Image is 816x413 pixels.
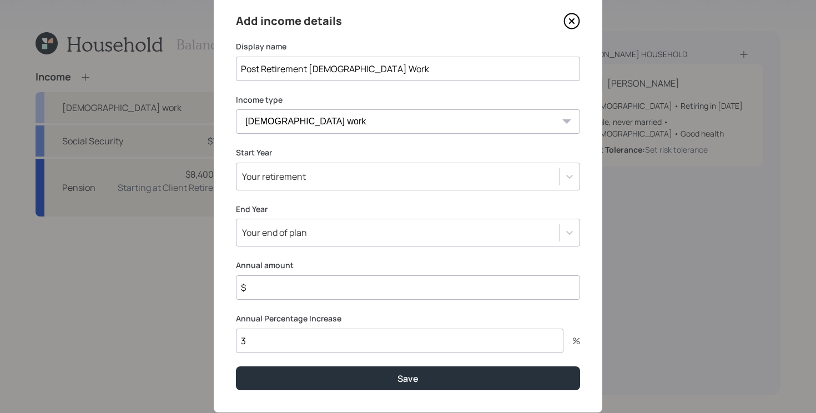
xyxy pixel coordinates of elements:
[236,94,580,105] label: Income type
[236,147,580,158] label: Start Year
[242,226,307,239] div: Your end of plan
[397,372,419,385] div: Save
[563,336,580,345] div: %
[236,313,580,324] label: Annual Percentage Increase
[236,204,580,215] label: End Year
[242,170,306,183] div: Your retirement
[236,260,580,271] label: Annual amount
[236,12,342,30] h4: Add income details
[236,41,580,52] label: Display name
[236,366,580,390] button: Save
